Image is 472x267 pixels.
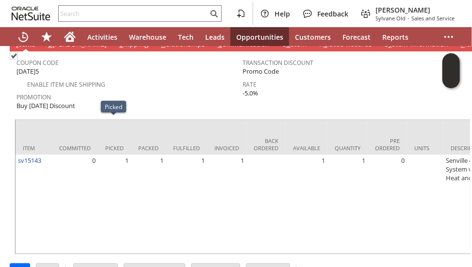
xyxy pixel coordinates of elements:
a: Leads [199,27,230,47]
span: Warehouse [129,32,166,42]
span: Reports [382,32,408,42]
div: Pre Ordered [375,137,400,152]
a: Activities [81,27,123,47]
span: [DATE]5 [16,67,39,76]
span: [PERSON_NAME] [375,5,455,15]
img: Checked [10,51,18,60]
span: Sales and Service [411,15,455,22]
a: B[PERSON_NAME] [46,39,109,50]
a: Shipping [117,39,151,50]
div: Picked [105,103,122,110]
svg: Home [64,31,76,43]
span: Leads [205,32,225,42]
a: Items [14,39,38,50]
span: Forecast [342,32,371,42]
td: 1 [327,155,368,253]
td: 1 [131,155,166,253]
a: sv15143 [18,156,41,165]
input: Search [59,8,208,19]
a: Recent Records [12,27,35,47]
span: I [16,39,18,48]
td: 1 [207,155,246,253]
td: 0 [52,155,98,253]
a: Transaction Discount [243,59,313,67]
span: R [161,39,165,48]
span: P [461,39,465,48]
td: 0 [368,155,407,253]
a: Custom [279,39,309,50]
span: Help [275,9,290,18]
a: Relationships [159,39,208,50]
a: Customers [289,27,337,47]
a: Coupon Code [16,59,59,67]
a: Communication [215,39,272,50]
div: Units [414,144,436,152]
span: Activities [87,32,117,42]
a: Home [58,27,81,47]
a: Promotion [16,93,51,101]
td: 1 [166,155,207,253]
div: Quantity [335,144,360,152]
div: Fulfilled [173,144,200,152]
span: -5.0% [243,89,258,98]
td: 1 [98,155,131,253]
svg: logo [12,7,50,20]
a: Rate [243,80,257,89]
span: Oracle Guided Learning Widget. To move around, please hold and drag [442,71,460,89]
div: Shortcuts [35,27,58,47]
span: Opportunities [236,32,283,42]
span: Buy [DATE] Discount [16,101,75,110]
div: Picked [105,144,124,152]
span: Promo Code [243,67,279,76]
td: 1 [286,155,327,253]
span: e [324,39,327,48]
svg: Search [208,8,220,19]
div: Packed [138,144,159,152]
a: Enable Item Line Shipping [27,80,105,89]
svg: Recent Records [17,31,29,43]
span: Feedback [317,9,348,18]
span: u [286,39,291,48]
a: Reports [376,27,414,47]
a: System Information [382,39,451,50]
span: Tech [178,32,194,42]
div: Available [293,144,320,152]
div: Invoiced [214,144,239,152]
span: - [407,15,409,22]
svg: Shortcuts [41,31,52,43]
a: Opportunities [230,27,289,47]
a: Warehouse [123,27,172,47]
div: Committed [59,144,91,152]
div: Item [23,144,45,152]
iframe: Click here to launch Oracle Guided Learning Help Panel [442,53,460,88]
div: More menus [437,27,460,47]
div: Back Ordered [254,137,278,152]
span: Customers [295,32,331,42]
a: Forecast [337,27,376,47]
span: Sylvane Old [375,15,406,22]
span: C [218,39,222,48]
a: Related Records [317,39,374,50]
a: Tech [172,27,199,47]
span: S [119,39,123,48]
span: B [48,39,52,48]
span: y [389,39,392,48]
